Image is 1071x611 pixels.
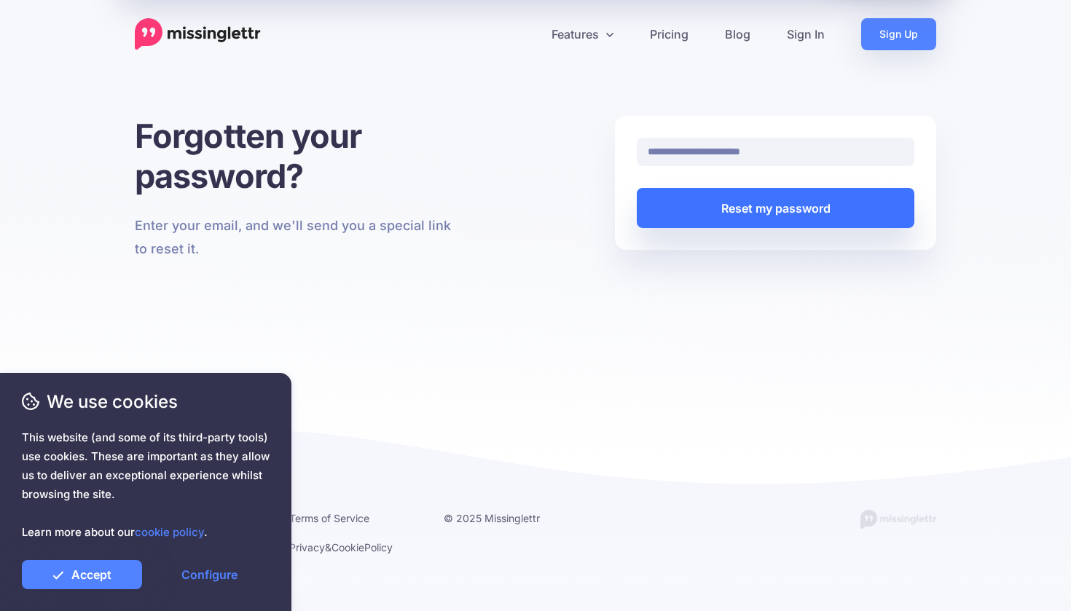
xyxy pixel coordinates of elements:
a: Cookie [331,541,364,553]
a: Sign Up [861,18,936,50]
p: Enter your email, and we'll send you a special link to reset it. [135,214,456,261]
a: Accept [22,560,142,589]
a: Terms of Service [289,512,369,524]
a: Privacy [289,541,325,553]
a: cookie policy [135,525,204,539]
a: Sign In [769,18,843,50]
a: Configure [149,560,270,589]
li: © 2025 Missinglettr [444,509,576,527]
li: & Policy [289,538,422,556]
a: Pricing [632,18,707,50]
h1: Forgotten your password? [135,116,456,196]
button: Reset my password [637,188,914,228]
a: Features [533,18,632,50]
span: This website (and some of its third-party tools) use cookies. These are important as they allow u... [22,428,270,542]
span: We use cookies [22,389,270,414]
a: Blog [707,18,769,50]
